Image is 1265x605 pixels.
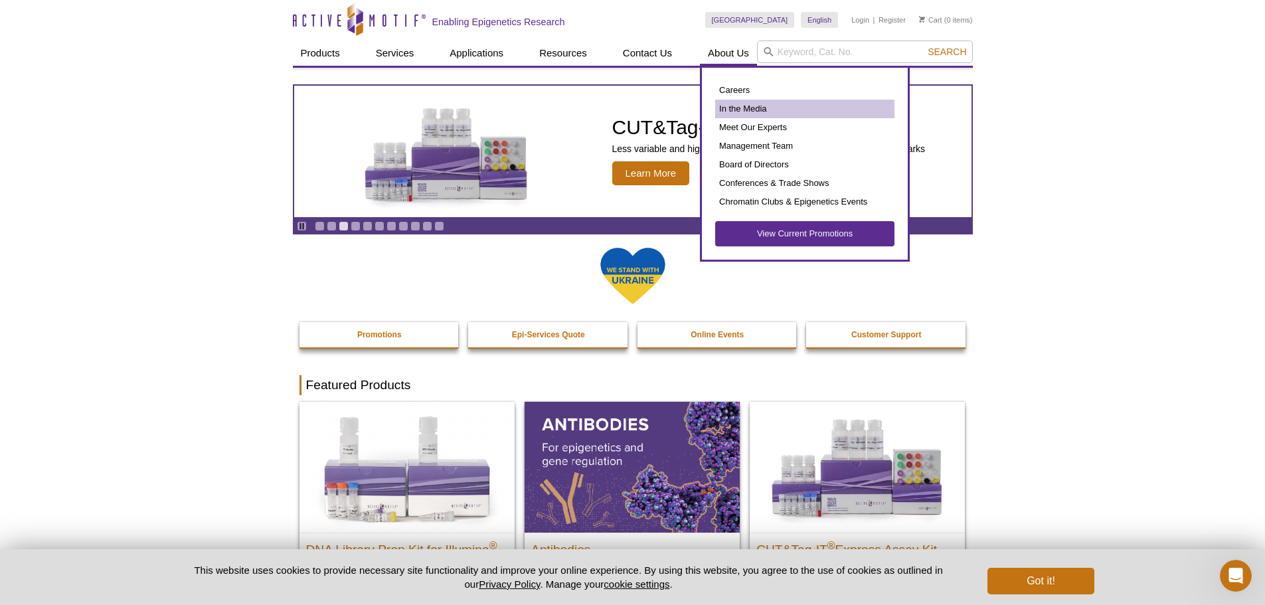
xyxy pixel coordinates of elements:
[700,41,757,66] a: About Us
[615,41,680,66] a: Contact Us
[612,143,926,155] p: Less variable and higher-throughput genome-wide profiling of histone marks
[806,322,967,347] a: Customer Support
[987,568,1094,594] button: Got it!
[924,46,970,58] button: Search
[928,46,966,57] span: Search
[315,221,325,231] a: Go to slide 1
[299,375,966,395] h2: Featured Products
[357,330,402,339] strong: Promotions
[801,12,838,28] a: English
[306,537,508,557] h2: DNA Library Prep Kit for Illumina
[604,578,669,590] button: cookie settings
[600,246,666,305] img: We Stand With Ukraine
[479,578,540,590] a: Privacy Policy
[750,402,965,532] img: CUT&Tag-IT® Express Assay Kit
[715,155,894,174] a: Board of Directors
[715,118,894,137] a: Meet Our Experts
[339,221,349,231] a: Go to slide 3
[171,563,966,591] p: This website uses cookies to provide necessary site functionality and improve your online experie...
[531,537,733,557] h2: Antibodies
[715,174,894,193] a: Conferences & Trade Shows
[398,221,408,231] a: Go to slide 8
[525,402,740,603] a: All Antibodies Antibodies Application-tested antibodies for ChIP, CUT&Tag, and CUT&RUN.
[851,15,869,25] a: Login
[293,41,348,66] a: Products
[827,539,835,551] sup: ®
[715,81,894,100] a: Careers
[363,221,373,231] a: Go to slide 5
[715,100,894,118] a: In the Media
[327,221,337,231] a: Go to slide 2
[299,402,515,532] img: DNA Library Prep Kit for Illumina
[525,402,740,532] img: All Antibodies
[422,221,432,231] a: Go to slide 10
[715,221,894,246] a: View Current Promotions
[691,330,744,339] strong: Online Events
[612,161,690,185] span: Learn More
[294,86,971,217] article: CUT&Tag-IT Express Assay Kit
[851,330,921,339] strong: Customer Support
[715,137,894,155] a: Management Team
[879,15,906,25] a: Register
[442,41,511,66] a: Applications
[757,41,973,63] input: Keyword, Cat. No.
[368,41,422,66] a: Services
[386,221,396,231] a: Go to slide 7
[410,221,420,231] a: Go to slide 9
[299,322,460,347] a: Promotions
[531,41,595,66] a: Resources
[756,537,958,557] h2: CUT&Tag-IT Express Assay Kit
[612,118,926,137] h2: CUT&Tag-IT Express Assay Kit
[512,330,585,339] strong: Epi-Services Quote
[919,15,942,25] a: Cart
[297,221,307,231] a: Toggle autoplay
[919,16,925,23] img: Your Cart
[351,221,361,231] a: Go to slide 4
[715,193,894,211] a: Chromatin Clubs & Epigenetics Events
[1220,560,1252,592] iframe: Intercom live chat
[434,221,444,231] a: Go to slide 11
[873,12,875,28] li: |
[919,12,973,28] li: (0 items)
[432,16,565,28] h2: Enabling Epigenetics Research
[294,86,971,217] a: CUT&Tag-IT Express Assay Kit CUT&Tag-IT®Express Assay Kit Less variable and higher-throughput gen...
[637,322,798,347] a: Online Events
[468,322,629,347] a: Epi-Services Quote
[375,221,384,231] a: Go to slide 6
[337,78,556,224] img: CUT&Tag-IT Express Assay Kit
[750,402,965,603] a: CUT&Tag-IT® Express Assay Kit CUT&Tag-IT®Express Assay Kit Less variable and higher-throughput ge...
[489,539,497,551] sup: ®
[705,12,795,28] a: [GEOGRAPHIC_DATA]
